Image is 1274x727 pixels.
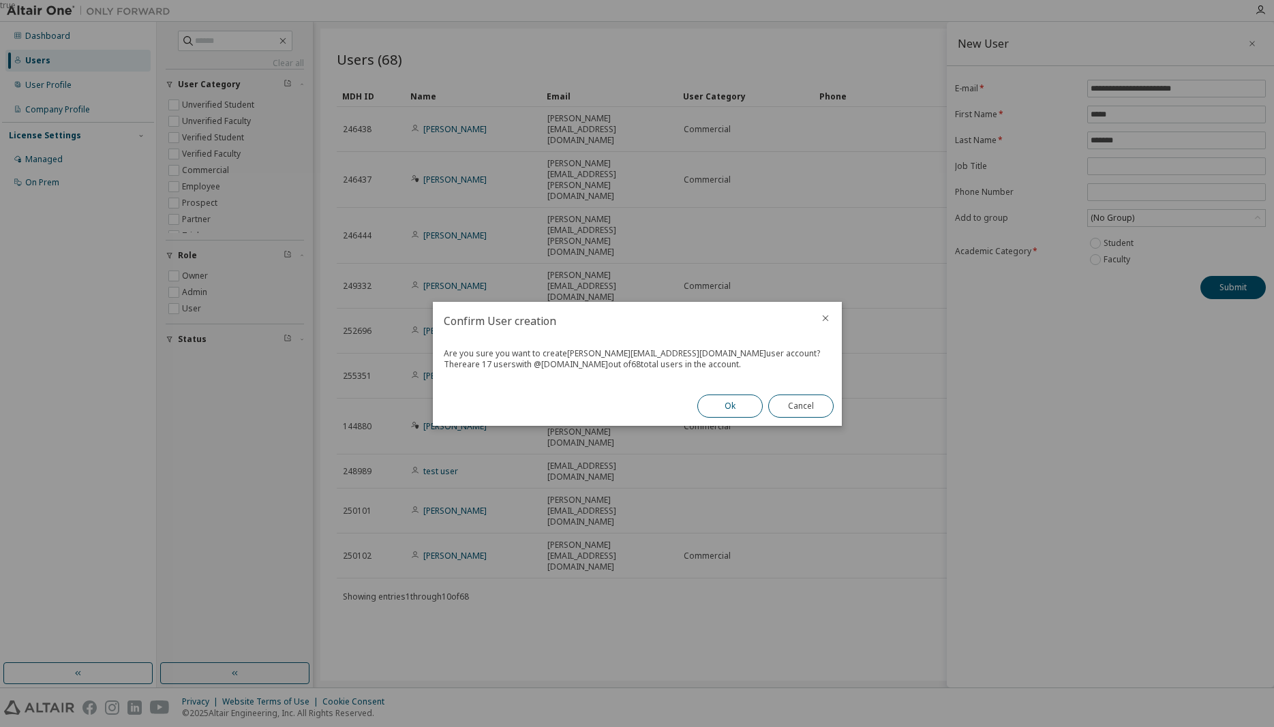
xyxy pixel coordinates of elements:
[444,359,831,370] div: There are 17 users with @ [DOMAIN_NAME] out of 68 total users in the account.
[697,395,763,418] button: Ok
[820,313,831,324] button: close
[768,395,834,418] button: Cancel
[444,348,831,359] div: Are you sure you want to create [PERSON_NAME][EMAIL_ADDRESS][DOMAIN_NAME] user account?
[433,302,809,340] h2: Confirm User creation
